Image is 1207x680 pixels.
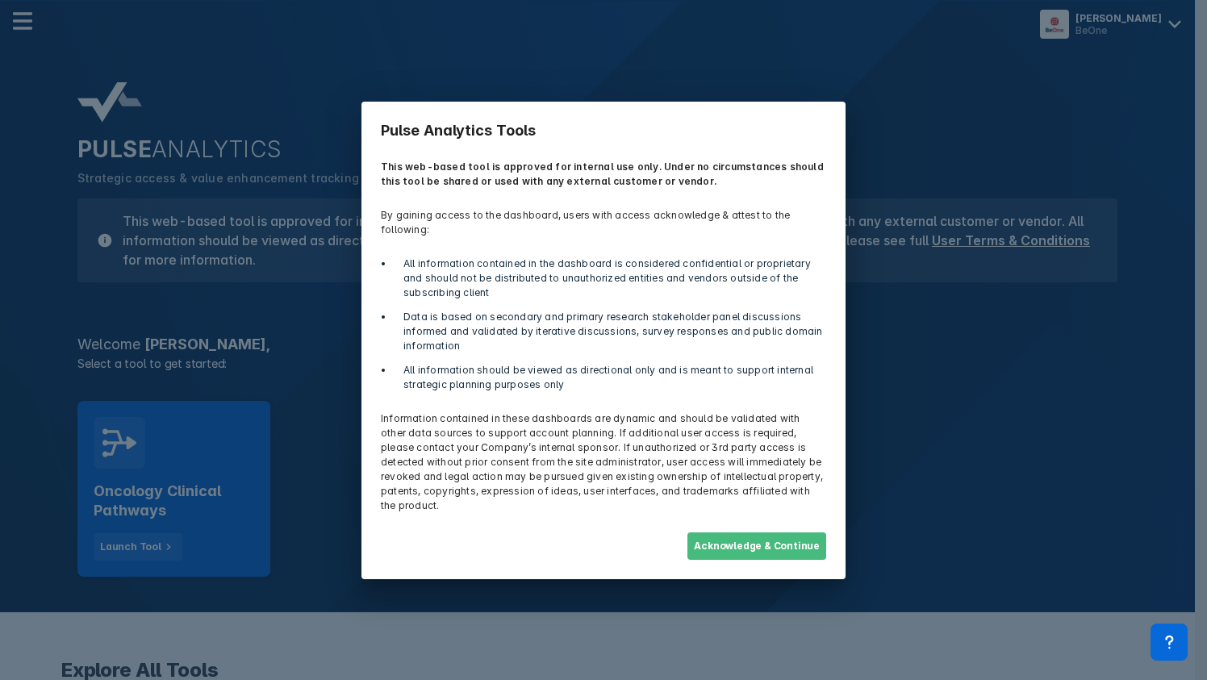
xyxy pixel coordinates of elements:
[371,111,836,150] h3: Pulse Analytics Tools
[394,363,826,392] li: All information should be viewed as directional only and is meant to support internal strategic p...
[1151,624,1188,661] div: Contact Support
[394,310,826,353] li: Data is based on secondary and primary research stakeholder panel discussions informed and valida...
[371,198,836,247] p: By gaining access to the dashboard, users with access acknowledge & attest to the following:
[371,150,836,198] p: This web-based tool is approved for internal use only. Under no circumstances should this tool be...
[371,402,836,523] p: Information contained in these dashboards are dynamic and should be validated with other data sou...
[394,257,826,300] li: All information contained in the dashboard is considered confidential or proprietary and should n...
[687,532,826,560] button: Acknowledge & Continue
